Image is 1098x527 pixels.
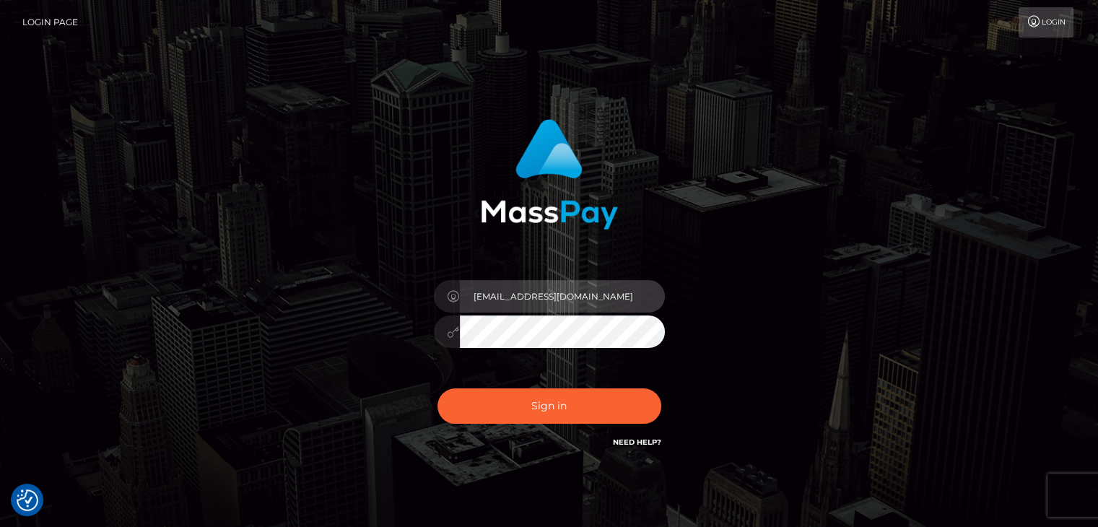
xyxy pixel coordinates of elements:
img: Revisit consent button [17,489,38,511]
a: Need Help? [613,437,661,447]
button: Consent Preferences [17,489,38,511]
img: MassPay Login [481,119,618,230]
button: Sign in [437,388,661,424]
a: Login [1019,7,1073,38]
a: Login Page [22,7,78,38]
input: Username... [460,280,665,313]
